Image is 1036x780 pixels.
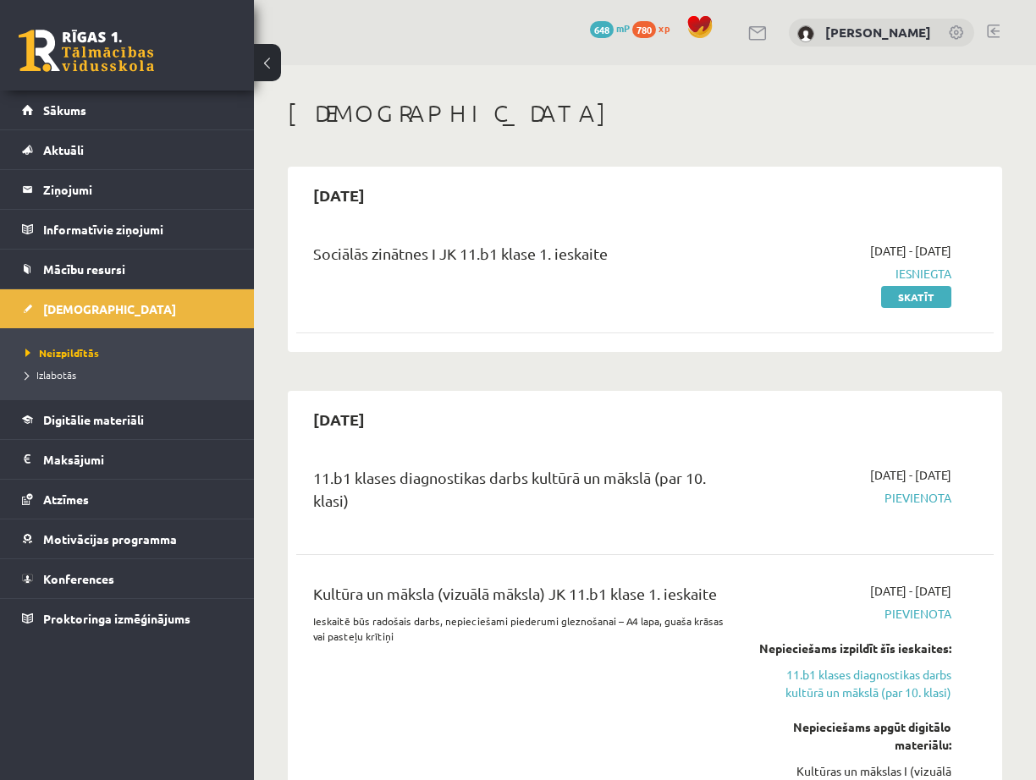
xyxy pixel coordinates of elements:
a: [DEMOGRAPHIC_DATA] [22,289,233,328]
legend: Informatīvie ziņojumi [43,210,233,249]
h2: [DATE] [296,175,382,215]
h2: [DATE] [296,399,382,439]
legend: Maksājumi [43,440,233,479]
div: Nepieciešams izpildīt šīs ieskaites: [756,640,951,657]
div: Nepieciešams apgūt digitālo materiālu: [756,718,951,754]
span: Sākums [43,102,86,118]
span: [DATE] - [DATE] [870,582,951,600]
legend: Ziņojumi [43,170,233,209]
span: Aktuāli [43,142,84,157]
p: Ieskaitē būs radošais darbs, nepieciešami piederumi gleznošanai – A4 lapa, guaša krāsas vai paste... [313,613,730,644]
div: Sociālās zinātnes I JK 11.b1 klase 1. ieskaite [313,242,730,273]
span: [DEMOGRAPHIC_DATA] [43,301,176,316]
a: Maksājumi [22,440,233,479]
a: Aktuāli [22,130,233,169]
span: Iesniegta [756,265,951,283]
a: Mācību resursi [22,250,233,288]
span: Mācību resursi [43,261,125,277]
span: Konferences [43,571,114,586]
div: 11.b1 klases diagnostikas darbs kultūrā un mākslā (par 10. klasi) [313,466,730,520]
a: Rīgas 1. Tālmācības vidusskola [19,30,154,72]
span: Proktoringa izmēģinājums [43,611,190,626]
span: Neizpildītās [25,346,99,360]
a: Konferences [22,559,233,598]
a: Proktoringa izmēģinājums [22,599,233,638]
span: [DATE] - [DATE] [870,242,951,260]
span: 648 [590,21,614,38]
a: Atzīmes [22,480,233,519]
a: Sākums [22,91,233,129]
a: Motivācijas programma [22,519,233,558]
span: Pievienota [756,489,951,507]
span: 780 [632,21,656,38]
span: Izlabotās [25,368,76,382]
img: Signija Fazekaša [797,25,814,42]
div: Kultūra un māksla (vizuālā māksla) JK 11.b1 klase 1. ieskaite [313,582,730,613]
span: xp [659,21,670,35]
a: Skatīt [881,286,951,308]
a: Informatīvie ziņojumi [22,210,233,249]
a: 780 xp [632,21,678,35]
span: Digitālie materiāli [43,412,144,427]
h1: [DEMOGRAPHIC_DATA] [288,99,1002,128]
span: Pievienota [756,605,951,623]
span: Atzīmes [43,492,89,507]
a: 648 mP [590,21,630,35]
span: Motivācijas programma [43,531,177,547]
a: [PERSON_NAME] [825,24,931,41]
a: Ziņojumi [22,170,233,209]
span: mP [616,21,630,35]
a: 11.b1 klases diagnostikas darbs kultūrā un mākslā (par 10. klasi) [756,666,951,701]
span: [DATE] - [DATE] [870,466,951,484]
a: Digitālie materiāli [22,400,233,439]
a: Neizpildītās [25,345,237,360]
a: Izlabotās [25,367,237,382]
